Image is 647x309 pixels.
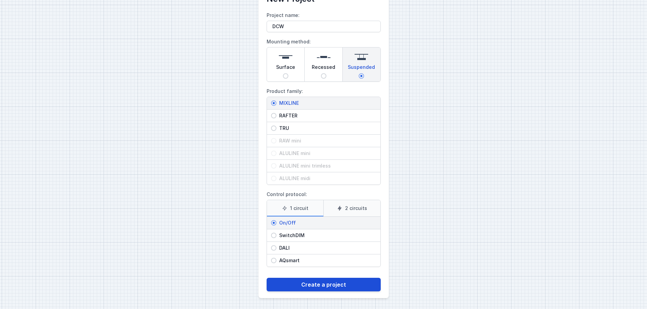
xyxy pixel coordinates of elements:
img: surface.svg [279,50,292,64]
span: On/Off [276,219,376,226]
label: 2 circuits [323,200,380,216]
input: RAFTER [271,113,276,118]
span: Suspended [348,64,375,73]
span: Recessed [312,64,335,73]
input: Recessed [321,73,326,79]
span: AQsmart [276,257,376,264]
input: MIXLINE [271,100,276,106]
input: On/Off [271,220,276,226]
input: Suspended [359,73,364,79]
input: AQsmart [271,258,276,263]
span: TRU [276,125,376,132]
span: SwitchDIM [276,232,376,239]
label: Project name: [267,10,381,32]
img: suspended.svg [355,50,368,64]
input: DALI [271,245,276,251]
input: SwitchDIM [271,233,276,238]
input: TRU [271,125,276,131]
span: Surface [276,64,295,73]
label: Control protocol: [267,189,381,267]
input: Surface [283,73,288,79]
button: Create a project [267,278,381,291]
span: RAFTER [276,112,376,119]
span: DALI [276,245,376,251]
label: Product family: [267,86,381,185]
img: recessed.svg [317,50,330,64]
label: Mounting method: [267,36,381,82]
label: 1 circuit [267,200,324,216]
input: Project name: [267,21,381,32]
span: MIXLINE [276,100,376,107]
